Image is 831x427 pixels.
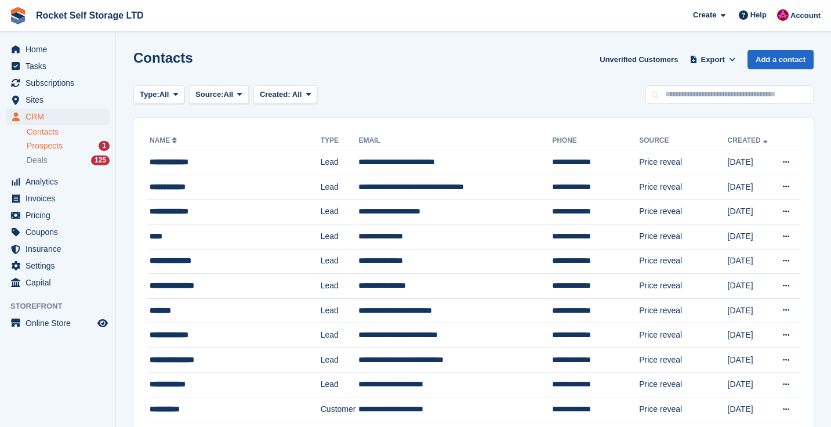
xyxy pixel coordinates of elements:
[6,274,110,291] a: menu
[6,108,110,125] a: menu
[639,224,727,249] td: Price reveal
[26,75,95,91] span: Subscriptions
[321,274,359,299] td: Lead
[96,316,110,330] a: Preview store
[6,315,110,331] a: menu
[552,132,639,150] th: Phone
[639,348,727,372] td: Price reveal
[133,85,184,104] button: Type: All
[639,132,727,150] th: Source
[639,372,727,397] td: Price reveal
[26,92,95,108] span: Sites
[750,9,767,21] span: Help
[728,298,774,323] td: [DATE]
[26,224,95,240] span: Coupons
[728,224,774,249] td: [DATE]
[693,9,716,21] span: Create
[26,173,95,190] span: Analytics
[321,397,359,422] td: Customer
[10,301,115,312] span: Storefront
[150,136,179,144] a: Name
[260,90,291,99] span: Created:
[728,397,774,422] td: [DATE]
[639,200,727,225] td: Price reveal
[6,58,110,74] a: menu
[26,190,95,207] span: Invoices
[747,50,814,69] a: Add a contact
[728,348,774,372] td: [DATE]
[321,132,359,150] th: Type
[639,175,727,200] td: Price reveal
[321,298,359,323] td: Lead
[728,249,774,274] td: [DATE]
[321,200,359,225] td: Lead
[728,323,774,348] td: [DATE]
[159,89,169,100] span: All
[26,315,95,331] span: Online Store
[728,150,774,175] td: [DATE]
[26,207,95,223] span: Pricing
[133,50,193,66] h1: Contacts
[140,89,159,100] span: Type:
[321,249,359,274] td: Lead
[639,323,727,348] td: Price reveal
[728,175,774,200] td: [DATE]
[321,224,359,249] td: Lead
[224,89,234,100] span: All
[27,140,63,151] span: Prospects
[639,249,727,274] td: Price reveal
[27,126,110,137] a: Contacts
[99,141,110,151] div: 1
[321,175,359,200] td: Lead
[91,155,110,165] div: 125
[292,90,302,99] span: All
[189,85,249,104] button: Source: All
[639,298,727,323] td: Price reveal
[321,323,359,348] td: Lead
[728,136,770,144] a: Created
[195,89,223,100] span: Source:
[728,372,774,397] td: [DATE]
[639,150,727,175] td: Price reveal
[728,200,774,225] td: [DATE]
[777,9,789,21] img: Lee Tresadern
[9,7,27,24] img: stora-icon-8386f47178a22dfd0bd8f6a31ec36ba5ce8667c1dd55bd0f319d3a0aa187defe.svg
[358,132,552,150] th: Email
[26,58,95,74] span: Tasks
[26,41,95,57] span: Home
[728,274,774,299] td: [DATE]
[253,85,317,104] button: Created: All
[6,258,110,274] a: menu
[6,92,110,108] a: menu
[27,155,48,166] span: Deals
[321,348,359,372] td: Lead
[6,75,110,91] a: menu
[701,54,725,66] span: Export
[6,41,110,57] a: menu
[6,173,110,190] a: menu
[31,6,148,25] a: Rocket Self Storage LTD
[321,150,359,175] td: Lead
[639,274,727,299] td: Price reveal
[26,258,95,274] span: Settings
[687,50,738,69] button: Export
[26,274,95,291] span: Capital
[27,154,110,167] a: Deals 125
[6,190,110,207] a: menu
[790,10,821,21] span: Account
[27,140,110,152] a: Prospects 1
[6,241,110,257] a: menu
[6,207,110,223] a: menu
[595,50,683,69] a: Unverified Customers
[6,224,110,240] a: menu
[639,397,727,422] td: Price reveal
[26,108,95,125] span: CRM
[321,372,359,397] td: Lead
[26,241,95,257] span: Insurance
